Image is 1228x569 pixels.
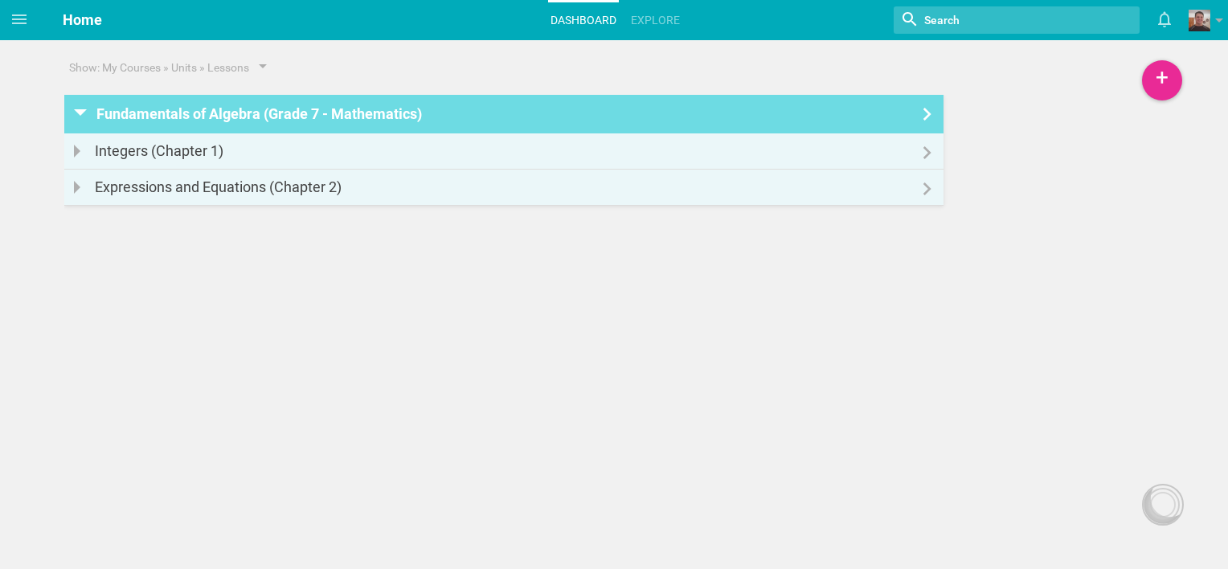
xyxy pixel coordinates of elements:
[64,170,944,205] a: Expressions and Equations (Chapter 2)
[95,170,351,205] div: Expressions and Equations (Chapter 2)
[923,10,1070,31] input: Search
[69,59,249,76] div: Show: My Courses » Units » Lessons
[1142,60,1182,100] div: +
[96,95,432,133] div: Fundamentals of Algebra (Grade 7 - Mathematics)
[64,133,944,169] a: Integers (Chapter 1)
[548,2,619,38] a: Dashboard
[63,11,102,28] span: Home
[64,95,944,133] a: Fundamentals of Algebra (Grade 7 - Mathematics)
[628,2,682,38] a: Explore
[95,133,233,169] div: Integers (Chapter 1)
